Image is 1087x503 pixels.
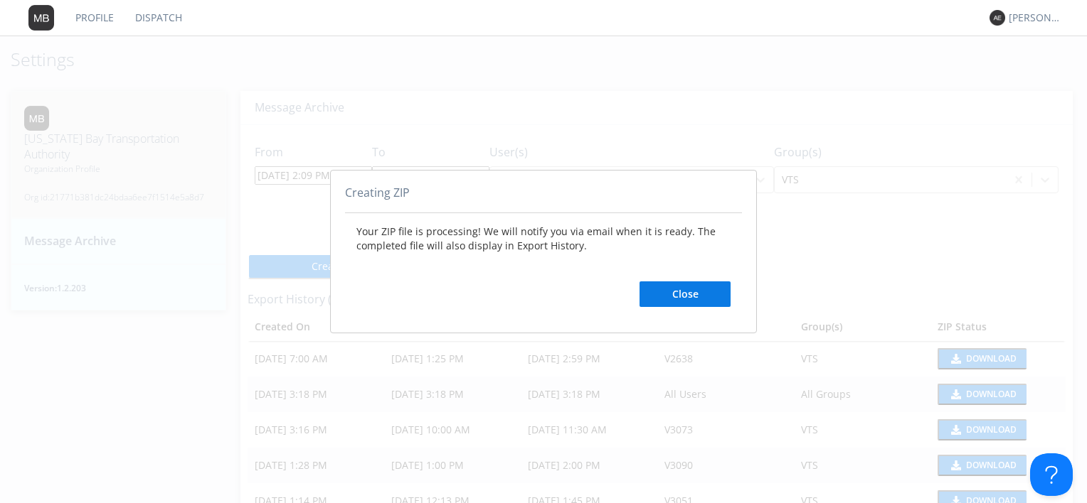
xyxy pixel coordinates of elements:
[640,281,731,307] button: Close
[1030,453,1073,496] iframe: Toggle Customer Support
[345,185,742,213] div: Creating ZIP
[345,213,742,318] div: Your ZIP file is processing! We will notify you via email when it is ready. The completed file wi...
[1009,11,1062,25] div: [PERSON_NAME]
[28,5,54,31] img: 373638.png
[330,170,757,333] div: abcd
[990,10,1005,26] img: 373638.png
